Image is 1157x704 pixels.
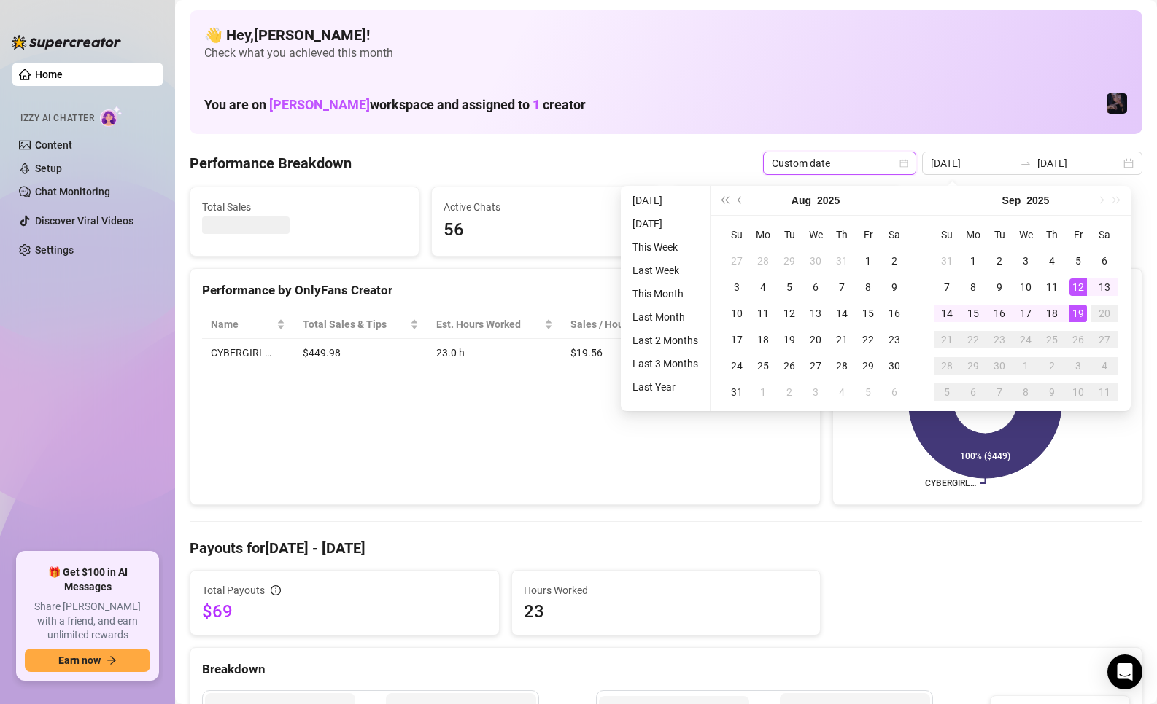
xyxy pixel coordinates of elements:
[627,308,704,326] li: Last Month
[754,331,772,348] div: 18
[35,139,72,151] a: Content
[1107,654,1142,689] div: Open Intercom Messenger
[1096,252,1113,270] div: 6
[781,305,798,322] div: 12
[931,155,1014,171] input: Start date
[807,383,824,401] div: 3
[807,331,824,348] div: 20
[1069,305,1087,322] div: 19
[1020,157,1032,169] span: swap-right
[991,357,1008,375] div: 30
[934,353,960,379] td: 2025-09-28
[562,339,663,367] td: $19.56
[991,331,1008,348] div: 23
[35,215,133,227] a: Discover Viral Videos
[204,25,1128,45] h4: 👋 Hey, [PERSON_NAME] !
[716,186,732,215] button: Last year (Control + left)
[807,252,824,270] div: 30
[899,159,908,168] span: calendar
[12,35,121,50] img: logo-BBDzfeDw.svg
[886,252,903,270] div: 2
[1043,252,1061,270] div: 4
[986,379,1013,405] td: 2025-10-07
[1039,274,1065,300] td: 2025-09-11
[1065,222,1091,248] th: Fr
[190,153,352,173] h4: Performance Breakdown
[776,274,802,300] td: 2025-08-05
[802,222,829,248] th: We
[202,660,1130,679] div: Breakdown
[724,300,750,326] td: 2025-08-10
[833,278,851,296] div: 7
[1043,278,1061,296] div: 11
[855,300,881,326] td: 2025-08-15
[627,192,704,209] li: [DATE]
[776,379,802,405] td: 2025-09-02
[35,186,110,197] a: Chat Monitoring
[829,353,855,379] td: 2025-08-28
[1017,252,1034,270] div: 3
[886,357,903,375] div: 30
[960,353,986,379] td: 2025-09-29
[190,538,1142,558] h4: Payouts for [DATE] - [DATE]
[754,252,772,270] div: 28
[991,305,1008,322] div: 16
[754,357,772,375] div: 25
[1013,379,1039,405] td: 2025-10-08
[964,278,982,296] div: 8
[1013,274,1039,300] td: 2025-09-10
[938,357,956,375] div: 28
[964,357,982,375] div: 29
[802,248,829,274] td: 2025-07-30
[807,278,824,296] div: 6
[750,379,776,405] td: 2025-09-01
[627,378,704,396] li: Last Year
[807,357,824,375] div: 27
[627,285,704,302] li: This Month
[1020,157,1032,169] span: to
[1091,274,1118,300] td: 2025-09-13
[107,655,117,665] span: arrow-right
[728,383,746,401] div: 31
[1065,274,1091,300] td: 2025-09-12
[802,274,829,300] td: 2025-08-06
[1096,331,1113,348] div: 27
[1069,383,1087,401] div: 10
[754,278,772,296] div: 4
[728,305,746,322] div: 10
[859,383,877,401] div: 5
[960,274,986,300] td: 2025-09-08
[934,379,960,405] td: 2025-10-05
[1039,300,1065,326] td: 2025-09-18
[776,353,802,379] td: 2025-08-26
[855,353,881,379] td: 2025-08-29
[732,186,748,215] button: Previous month (PageUp)
[1091,353,1118,379] td: 2025-10-04
[855,248,881,274] td: 2025-08-01
[724,222,750,248] th: Su
[1096,305,1113,322] div: 20
[202,339,294,367] td: CYBERGIRL…
[807,305,824,322] div: 13
[881,222,908,248] th: Sa
[991,383,1008,401] div: 7
[202,582,265,598] span: Total Payouts
[772,152,908,174] span: Custom date
[1013,300,1039,326] td: 2025-09-17
[938,331,956,348] div: 21
[934,274,960,300] td: 2025-09-07
[934,222,960,248] th: Su
[1043,383,1061,401] div: 9
[627,355,704,372] li: Last 3 Months
[829,379,855,405] td: 2025-09-04
[750,353,776,379] td: 2025-08-25
[25,600,150,643] span: Share [PERSON_NAME] with a friend, and earn unlimited rewards
[833,252,851,270] div: 31
[1091,379,1118,405] td: 2025-10-11
[859,305,877,322] div: 15
[1013,353,1039,379] td: 2025-10-01
[1039,326,1065,353] td: 2025-09-25
[1017,331,1034,348] div: 24
[829,300,855,326] td: 2025-08-14
[728,357,746,375] div: 24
